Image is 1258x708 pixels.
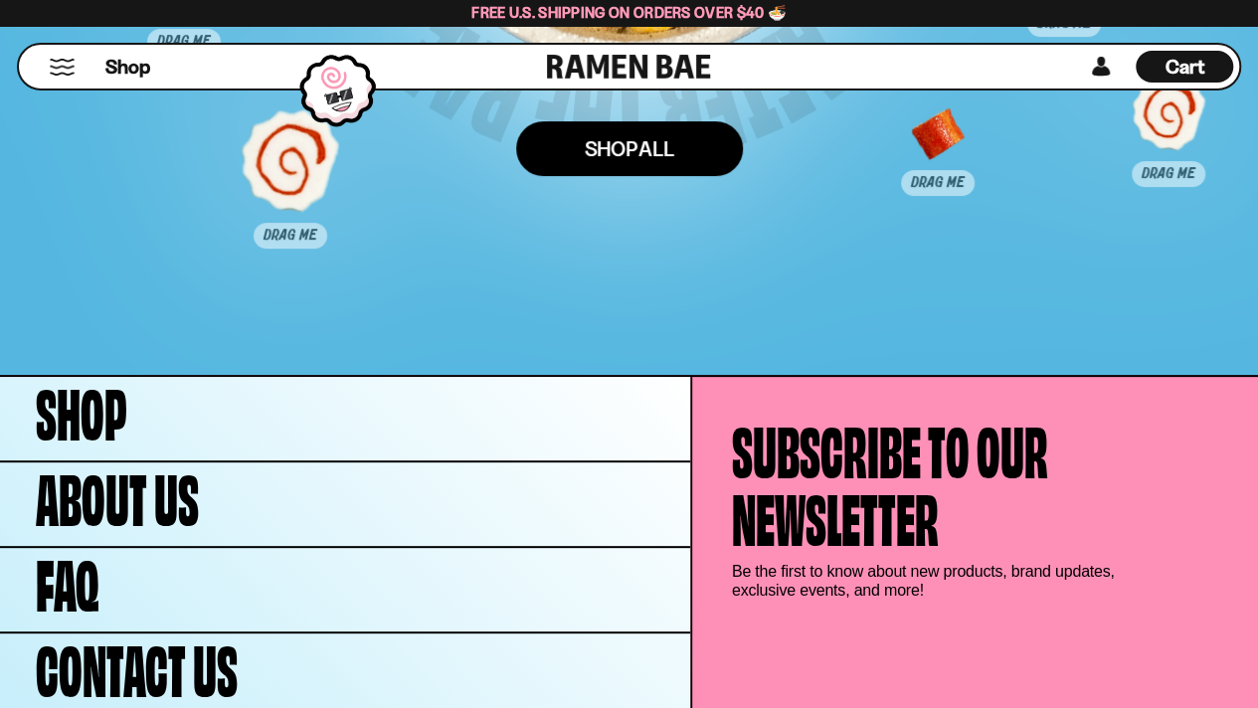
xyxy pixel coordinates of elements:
a: Shop ALl [516,121,743,176]
span: Shop [105,54,150,81]
span: Cart [1166,55,1204,79]
span: Free U.S. Shipping on Orders over $40 🍜 [471,3,787,22]
p: Be the first to know about new products, brand updates, exclusive events, and more! [732,562,1130,600]
h4: Subscribe to our newsletter [732,413,1048,548]
div: Cart [1136,45,1233,88]
span: Contact Us [36,631,238,699]
button: Mobile Menu Trigger [49,59,76,76]
span: FAQ [36,546,99,614]
a: Shop [105,51,150,83]
span: About Us [36,460,199,528]
span: Shop [36,375,127,442]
